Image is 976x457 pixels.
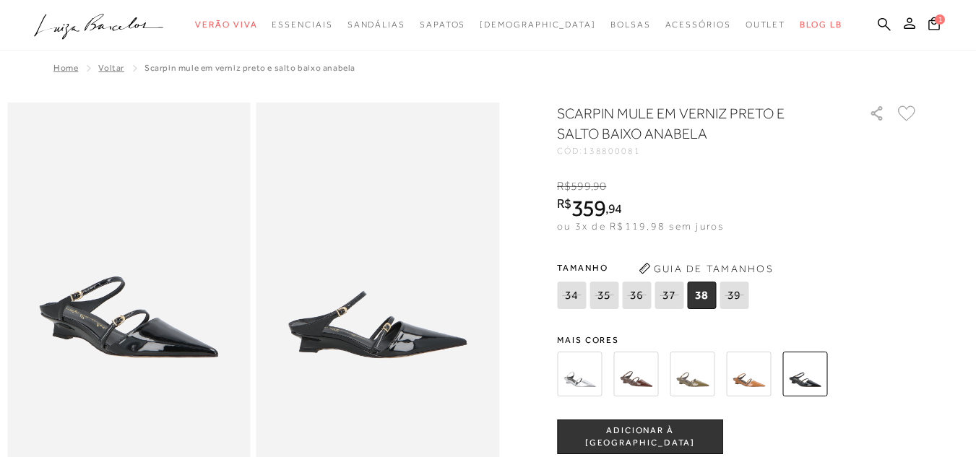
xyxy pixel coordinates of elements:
[590,282,618,309] span: 35
[195,19,257,30] span: Verão Viva
[613,352,658,396] img: SCARPIN MULE EM VERNIZ CAFÉ E SALTO BAIXO ANABELA
[605,202,622,215] i: ,
[557,282,586,309] span: 34
[53,63,78,73] a: Home
[557,147,846,155] div: CÓD:
[593,180,606,193] span: 90
[557,180,571,193] i: R$
[610,19,651,30] span: Bolsas
[195,12,257,38] a: categoryNavScreenReaderText
[571,180,590,193] span: 599
[420,12,465,38] a: categoryNavScreenReaderText
[670,352,714,396] img: SCARPIN MULE EM VERNIZ VERDE TOMILHO E SALTO BAIXO ANABELA
[665,19,731,30] span: Acessórios
[665,12,731,38] a: categoryNavScreenReaderText
[557,419,723,454] button: ADICIONAR À [GEOGRAPHIC_DATA]
[935,14,945,25] span: 1
[557,336,918,344] span: Mais cores
[347,12,405,38] a: categoryNavScreenReaderText
[726,352,771,396] img: SCARPIN MULE EM VERNIZ CARAMELO E SALTO BAIXO ANABELA
[655,282,683,309] span: 37
[98,63,124,73] a: Voltar
[591,180,607,193] i: ,
[272,19,332,30] span: Essenciais
[622,282,651,309] span: 36
[557,352,602,396] img: SCARPIN MULE EM METALIZADO PRATA E SALTO BAIXO ANABELA
[557,197,571,210] i: R$
[634,257,778,280] button: Guia de Tamanhos
[800,19,842,30] span: BLOG LB
[347,19,405,30] span: Sandálias
[420,19,465,30] span: Sapatos
[720,282,748,309] span: 39
[924,16,944,35] button: 1
[272,12,332,38] a: categoryNavScreenReaderText
[557,220,724,232] span: ou 3x de R$119,98 sem juros
[746,12,786,38] a: categoryNavScreenReaderText
[583,146,641,156] span: 138800081
[571,195,605,221] span: 359
[687,282,716,309] span: 38
[480,12,596,38] a: noSubCategoriesText
[782,352,827,396] img: SCARPIN MULE EM VERNIZ PRETO E SALTO BAIXO ANABELA
[144,63,355,73] span: SCARPIN MULE EM VERNIZ PRETO E SALTO BAIXO ANABELA
[608,201,622,216] span: 94
[558,425,722,450] span: ADICIONAR À [GEOGRAPHIC_DATA]
[746,19,786,30] span: Outlet
[610,12,651,38] a: categoryNavScreenReaderText
[480,19,596,30] span: [DEMOGRAPHIC_DATA]
[557,257,752,279] span: Tamanho
[557,103,828,144] h1: SCARPIN MULE EM VERNIZ PRETO E SALTO BAIXO ANABELA
[800,12,842,38] a: BLOG LB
